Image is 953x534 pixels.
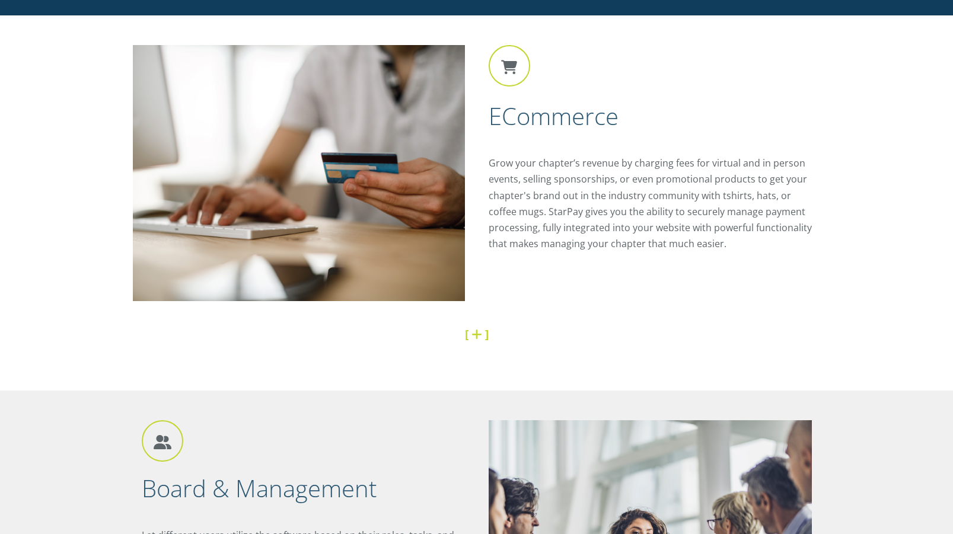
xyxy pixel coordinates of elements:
[489,101,821,132] h2: eCommerce
[489,155,821,252] p: Grow your chapter’s revenue by charging fees for virtual and in person events, selling sponsorshi...
[133,45,465,301] img: eCommerce.jpg
[465,326,468,342] strong: [
[142,473,465,504] h2: Board & Management
[485,326,489,342] strong: ]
